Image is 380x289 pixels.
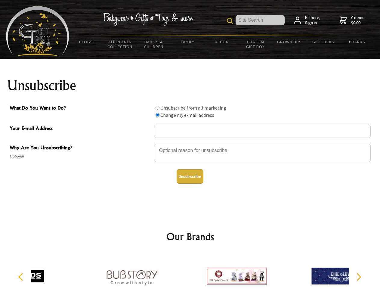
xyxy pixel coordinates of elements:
a: Family [171,36,205,48]
span: 0 items [351,15,364,26]
span: Hi there, [305,15,320,26]
textarea: Why Are You Unsubscribing? [154,144,371,162]
span: Why Are You Unsubscribing? [10,144,151,153]
button: Next [352,270,365,284]
img: Babywear - Gifts - Toys & more [103,13,193,26]
a: Decor [205,36,239,48]
img: Babyware - Gifts - Toys and more... [6,6,69,56]
label: Change my e-mail address [160,112,214,118]
a: Gift Ideas [306,36,340,48]
h1: Unsubscribe [7,78,373,93]
input: What Do You Want to Do? [156,113,159,117]
a: All Plants Collection [103,36,137,53]
button: Unsubscribe [177,169,203,184]
button: Previous [15,270,28,284]
img: product search [227,18,233,24]
a: Hi there,Sign in [294,15,320,26]
a: 0 items$0.00 [340,15,364,26]
a: Custom Gift Box [239,36,273,53]
input: Site Search [236,15,285,25]
strong: $0.00 [351,20,364,26]
strong: Sign in [305,20,320,26]
a: Brands [340,36,374,48]
a: Babies & Children [137,36,171,53]
label: Unsubscribe from all marketing [160,105,226,111]
span: What Do You Want to Do? [10,104,151,113]
a: Grown Ups [272,36,306,48]
span: Your E-mail Address [10,125,151,133]
span: Optional [10,153,151,160]
a: BLOGS [69,36,103,48]
h2: Our Brands [12,229,368,244]
input: What Do You Want to Do? [156,106,159,110]
input: Your E-mail Address [154,125,371,138]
